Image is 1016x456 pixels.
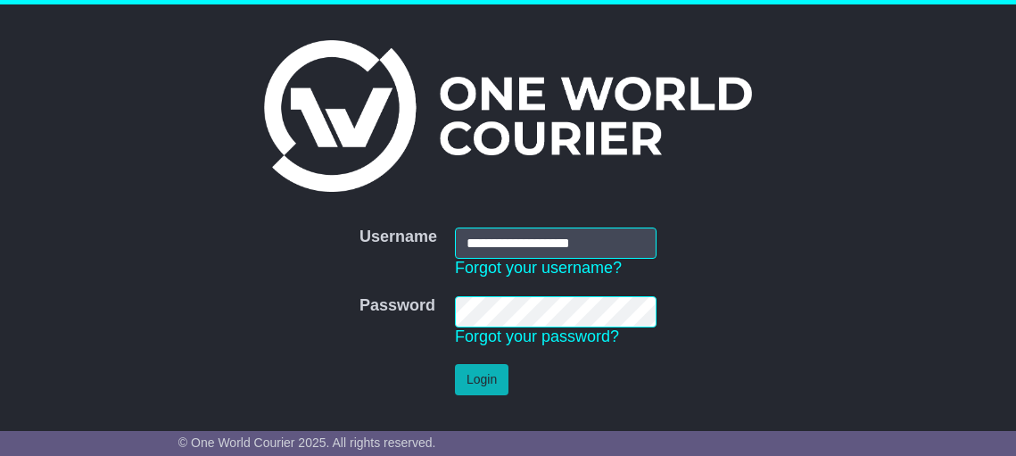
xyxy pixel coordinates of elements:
img: One World [264,40,751,192]
span: © One World Courier 2025. All rights reserved. [178,435,436,450]
a: Forgot your password? [455,327,619,345]
label: Password [359,296,435,316]
a: Forgot your username? [455,259,622,277]
label: Username [359,228,437,247]
button: Login [455,364,508,395]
